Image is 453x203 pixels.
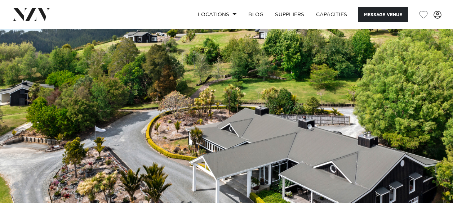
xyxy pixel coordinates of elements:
a: Locations [192,7,243,22]
img: nzv-logo.png [12,8,51,21]
a: BLOG [243,7,269,22]
a: SUPPLIERS [269,7,310,22]
a: Capacities [310,7,353,22]
button: Message Venue [358,7,408,22]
